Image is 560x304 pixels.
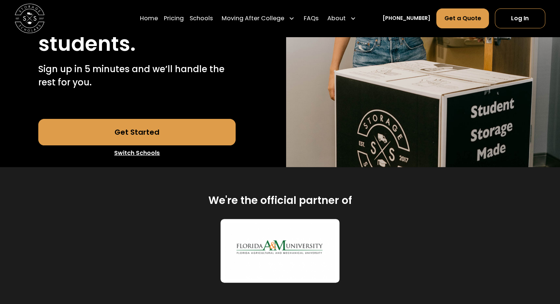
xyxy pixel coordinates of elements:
div: Moving After College [222,14,284,23]
a: Get Started [38,119,236,145]
h1: students. [38,33,135,55]
a: Switch Schools [38,145,236,161]
a: FAQs [303,8,318,29]
a: [PHONE_NUMBER] [383,15,430,22]
a: Get a Quote [436,8,489,28]
a: Schools [190,8,213,29]
a: Home [140,8,158,29]
a: Log In [495,8,545,28]
p: Sign up in 5 minutes and we’ll handle the rest for you. [38,63,236,89]
a: Pricing [164,8,184,29]
div: Moving After College [219,8,297,29]
div: About [324,8,359,29]
div: About [327,14,346,23]
h2: We're the official partner of [208,194,352,207]
img: Storage Scholars main logo [15,4,45,33]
